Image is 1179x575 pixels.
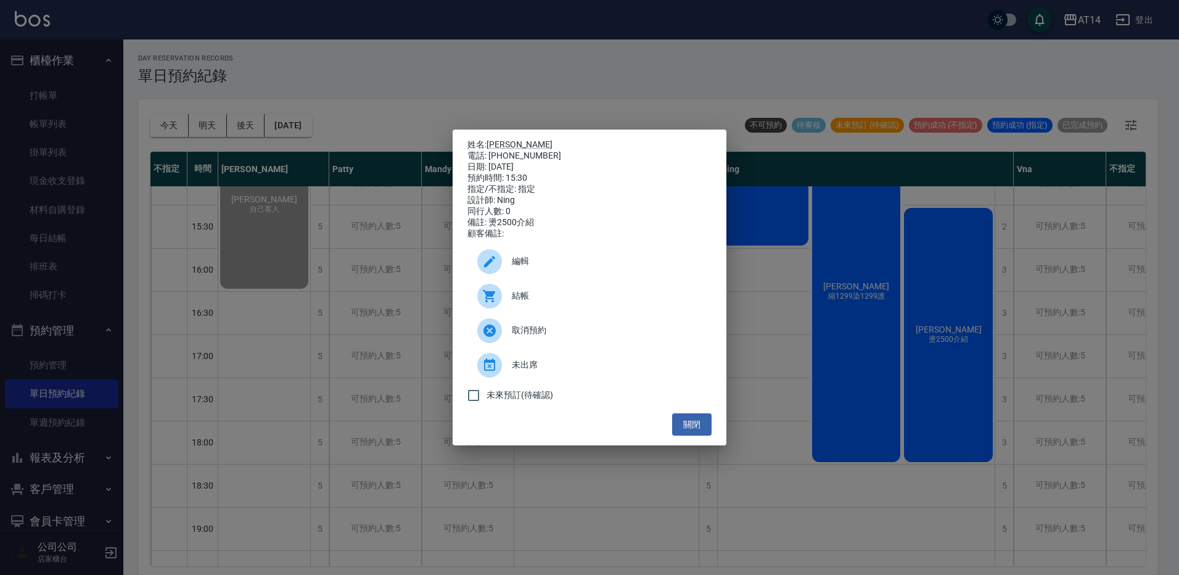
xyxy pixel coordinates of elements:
span: 取消預約 [512,324,702,337]
a: [PERSON_NAME] [487,139,553,149]
div: 備註: 燙2500介紹 [467,217,712,228]
span: 未來預訂(待確認) [487,389,553,402]
span: 結帳 [512,289,702,302]
div: 顧客備註: [467,228,712,239]
span: 未出席 [512,358,702,371]
p: 姓名: [467,139,712,151]
div: 電話: [PHONE_NUMBER] [467,151,712,162]
div: 取消預約 [467,313,712,348]
div: 日期: [DATE] [467,162,712,173]
div: 預約時間: 15:30 [467,173,712,184]
a: 結帳 [467,279,712,313]
div: 設計師: Ning [467,195,712,206]
div: 未出席 [467,348,712,383]
div: 指定/不指定: 指定 [467,184,712,195]
div: 同行人數: 0 [467,206,712,217]
button: 關閉 [672,413,712,436]
div: 編輯 [467,244,712,279]
span: 編輯 [512,255,702,268]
